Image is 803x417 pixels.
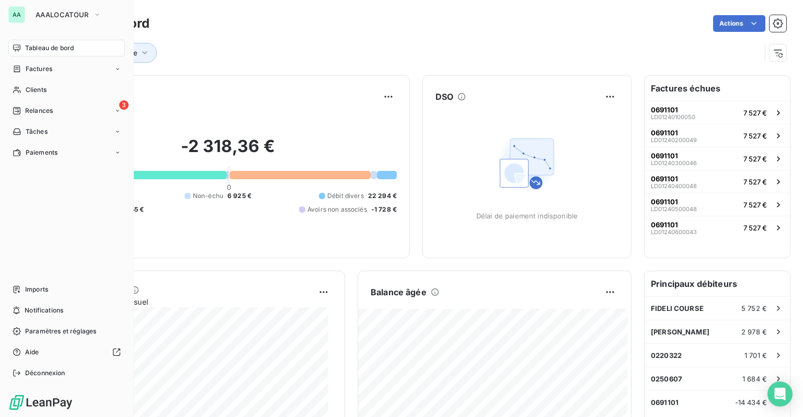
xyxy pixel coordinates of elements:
img: Logo LeanPay [8,394,73,411]
span: 0 [227,183,231,191]
a: Aide [8,344,125,361]
span: 3 [119,100,129,110]
span: -1 728 € [371,205,397,214]
span: Notifications [25,306,63,315]
span: Paiements [26,148,58,157]
span: 7 527 € [743,224,767,232]
span: Factures [26,64,52,74]
img: Empty state [494,130,560,197]
button: 0691101LD012404000487 527 € [645,170,790,193]
h6: DSO [435,90,453,103]
div: AA [8,6,25,23]
button: 0691101LD012403000467 527 € [645,147,790,170]
h6: Factures échues [645,76,790,101]
button: 0691101LD012406000437 527 € [645,216,790,239]
span: Clients [26,85,47,95]
span: 0250607 [651,375,682,383]
span: LD01240500048 [651,206,697,212]
h6: Balance âgée [371,286,427,298]
button: 0691101LD012402000497 527 € [645,124,790,147]
span: -14 434 € [735,398,767,407]
span: 7 527 € [743,109,767,117]
a: Paiements [8,144,125,161]
span: 0691101 [651,221,678,229]
span: 0691101 [651,175,678,183]
span: Déconnexion [25,368,65,378]
span: Délai de paiement indisponible [476,212,578,220]
a: Imports [8,281,125,298]
span: [PERSON_NAME] [651,328,709,336]
span: 1 701 € [744,351,767,360]
span: 6 925 € [227,191,251,201]
a: Paramètres et réglages [8,323,125,340]
span: Débit divers [327,191,364,201]
span: 0691101 [651,129,678,137]
a: Tâches [8,123,125,140]
a: Factures [8,61,125,77]
a: Tableau de bord [8,40,125,56]
button: 0691101LD012401000507 527 € [645,101,790,124]
span: LD01240100050 [651,114,695,120]
a: Clients [8,82,125,98]
span: 7 527 € [743,155,767,163]
h2: -2 318,36 € [59,136,397,167]
span: 0220322 [651,351,682,360]
button: Actions [713,15,765,32]
span: 2 978 € [741,328,767,336]
span: 1 684 € [742,375,767,383]
span: 22 294 € [368,191,397,201]
span: LD01240300046 [651,160,697,166]
span: 0691101 [651,106,678,114]
span: Tâches [26,127,48,136]
span: Paramètres et réglages [25,327,96,336]
span: 7 527 € [743,178,767,186]
span: AAALOCATOUR [36,10,89,19]
span: LD01240600043 [651,229,697,235]
h6: Principaux débiteurs [645,271,790,296]
span: Chiffre d'affaires mensuel [59,296,311,307]
span: Relances [25,106,53,115]
span: Avoirs non associés [307,205,367,214]
span: Imports [25,285,48,294]
span: LD01240400048 [651,183,697,189]
span: Non-échu [193,191,223,201]
span: 0691101 [651,198,678,206]
button: 0691101LD012405000487 527 € [645,193,790,216]
span: 7 527 € [743,201,767,209]
span: LD01240200049 [651,137,697,143]
span: 0691101 [651,152,678,160]
span: FIDELI COURSE [651,304,704,312]
span: 0691101 [651,398,679,407]
span: Aide [25,348,39,357]
span: 5 752 € [741,304,767,312]
div: Open Intercom Messenger [767,381,793,407]
span: 7 527 € [743,132,767,140]
span: Tableau de bord [25,43,74,53]
a: 3Relances [8,102,125,119]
